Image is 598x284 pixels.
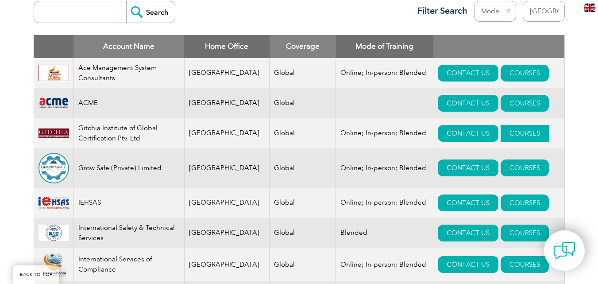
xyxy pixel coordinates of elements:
td: Global [270,188,336,218]
a: COURSES [501,160,549,176]
input: Search [126,1,175,23]
a: COURSES [501,195,549,211]
a: CONTACT US [438,256,498,273]
td: Online; In-person; Blended [336,248,433,281]
img: 0f03f964-e57c-ec11-8d20-002248158ec2-logo.png [39,97,69,109]
td: Gitchia Institute of Global Certification Ptv. Ltd [73,118,184,148]
a: BACK TO TOP [13,265,59,284]
a: CONTACT US [438,225,498,241]
img: 135759db-fb26-f011-8c4d-00224895b3bc-logo.png [39,153,69,183]
img: d1ae17d9-8e6d-ee11-9ae6-000d3ae1a86f-logo.png [39,195,69,211]
th: Coverage: activate to sort column ascending [270,35,336,58]
a: CONTACT US [438,160,498,176]
td: [GEOGRAPHIC_DATA] [184,188,270,218]
img: 306afd3c-0a77-ee11-8179-000d3ae1ac14-logo.jpg [39,65,69,82]
a: CONTACT US [438,195,498,211]
td: Online; In-person; Blended [336,148,433,188]
th: : activate to sort column ascending [433,35,564,58]
td: ACME [73,88,184,118]
td: International Safety & Technical Services [73,218,184,248]
td: Global [270,248,336,281]
td: Global [270,218,336,248]
img: contact-chat.png [553,240,575,262]
td: Ace Management System Consultants [73,58,184,88]
td: Online; In-person; Blended [336,118,433,148]
td: [GEOGRAPHIC_DATA] [184,218,270,248]
td: [GEOGRAPHIC_DATA] [184,58,270,88]
td: IEHSAS [73,188,184,218]
a: CONTACT US [438,95,498,112]
a: COURSES [501,225,549,241]
h3: Filter Search [412,5,467,16]
td: Online; In-person; Blended [336,188,433,218]
td: [GEOGRAPHIC_DATA] [184,118,270,148]
td: [GEOGRAPHIC_DATA] [184,88,270,118]
a: COURSES [501,125,549,142]
th: Home Office: activate to sort column ascending [184,35,270,58]
a: COURSES [501,256,549,273]
td: [GEOGRAPHIC_DATA] [184,248,270,281]
a: CONTACT US [438,65,498,82]
img: c8bed0e6-59d5-ee11-904c-002248931104-logo.png [39,128,69,138]
a: COURSES [501,65,549,82]
td: Grow Safe (Private) Limited [73,148,184,188]
td: Online; In-person; Blended [336,58,433,88]
td: Global [270,148,336,188]
img: en [584,4,595,12]
td: International Services of Compliance [73,248,184,281]
td: Blended [336,218,433,248]
th: Mode of Training: activate to sort column ascending [336,35,433,58]
a: CONTACT US [438,125,498,142]
td: Global [270,118,336,148]
td: Global [270,88,336,118]
img: 0d58a1d0-3c89-ec11-8d20-0022481579a4-logo.png [39,225,69,241]
a: COURSES [501,95,549,112]
img: 6b4695af-5fa9-ee11-be37-00224893a058-logo.png [39,253,69,277]
th: Account Name: activate to sort column descending [73,35,184,58]
td: [GEOGRAPHIC_DATA] [184,148,270,188]
td: Global [270,58,336,88]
